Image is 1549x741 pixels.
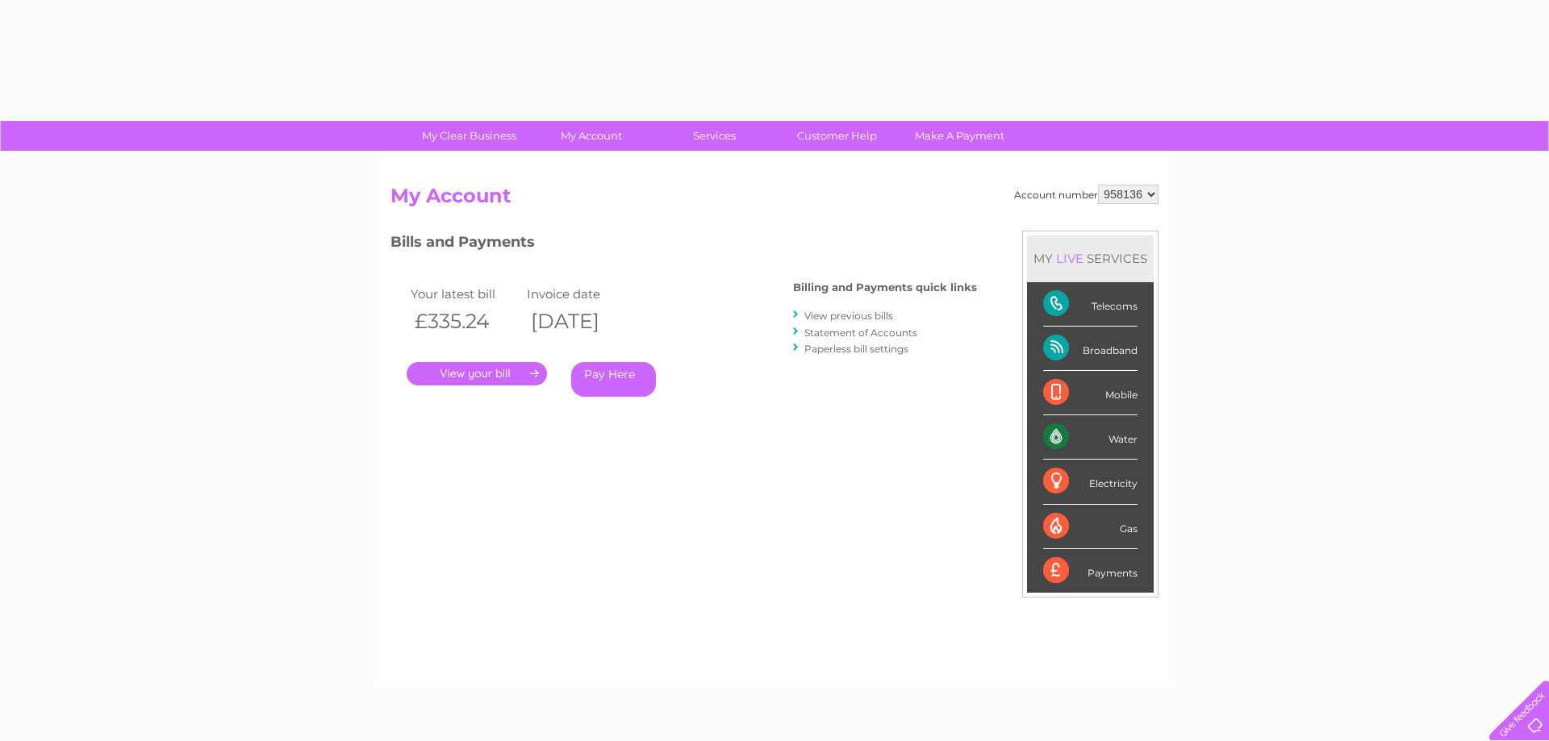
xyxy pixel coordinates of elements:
h3: Bills and Payments [390,231,977,259]
div: Gas [1043,505,1138,549]
h2: My Account [390,185,1159,215]
a: Paperless bill settings [804,343,908,355]
td: Your latest bill [407,283,523,305]
th: £335.24 [407,305,523,338]
a: . [407,362,547,385]
div: Telecoms [1043,282,1138,327]
h4: Billing and Payments quick links [793,281,977,293]
div: Payments [1043,549,1138,593]
a: Statement of Accounts [804,327,917,339]
div: Broadband [1043,327,1138,371]
div: Water [1043,415,1138,460]
a: Customer Help [770,121,904,151]
th: [DATE] [523,305,639,338]
td: Invoice date [523,283,639,305]
div: LIVE [1053,251,1087,266]
a: Make A Payment [893,121,1026,151]
div: Electricity [1043,460,1138,504]
a: My Clear Business [403,121,536,151]
div: MY SERVICES [1027,235,1154,281]
a: View previous bills [804,310,893,322]
a: My Account [525,121,658,151]
div: Mobile [1043,371,1138,415]
a: Pay Here [571,362,656,397]
div: Account number [1014,185,1159,204]
a: Services [648,121,781,151]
